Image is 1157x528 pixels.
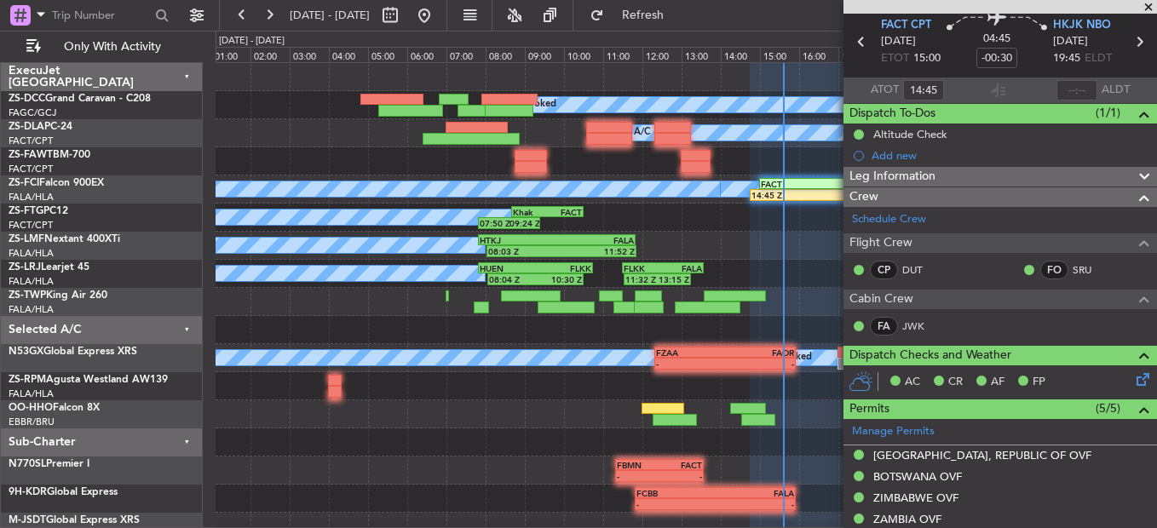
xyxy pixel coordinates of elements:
span: N770SL [9,459,46,469]
a: FALA/HLA [9,303,54,316]
a: N770SLPremier I [9,459,89,469]
a: ZS-RPMAgusta Westland AW139 [9,375,168,385]
div: Khak [513,207,547,217]
span: Flight Crew [849,233,912,253]
div: FLKK [536,263,591,273]
div: 11:32 Z [625,274,658,284]
span: ETOT [881,50,909,67]
a: JWK [902,319,941,334]
span: ZS-RPM [9,375,46,385]
a: FALA/HLA [9,247,54,260]
div: A/C Booked [634,120,688,146]
div: 01:00 [211,47,250,62]
div: 05:00 [368,47,407,62]
span: 19:45 [1053,50,1080,67]
span: [DATE] [881,33,916,50]
div: - [659,471,702,481]
a: FALA/HLA [9,387,54,400]
a: 9H-KDRGlobal Express [9,487,118,497]
input: Trip Number [52,3,150,28]
div: 08:03 Z [488,246,561,256]
a: ZS-FAWTBM-700 [9,150,90,160]
span: ZS-LMF [9,234,44,244]
a: FACT/CPT [9,135,53,147]
span: OO-HHO [9,403,53,413]
div: FZAA [656,347,725,358]
a: FALA/HLA [9,191,54,204]
span: 04:45 [983,31,1010,48]
span: Crew [849,187,878,207]
span: ALDT [1102,82,1130,99]
span: N53GX [9,347,43,357]
span: M-JSDT [9,515,46,525]
div: FBMN [617,460,659,470]
span: 15:00 [913,50,941,67]
span: [DATE] [1053,33,1088,50]
a: ZS-LMFNextant 400XTi [9,234,120,244]
div: HUEN [480,263,535,273]
div: 17:00 [838,47,878,62]
div: ZAMBIA OVF [873,512,941,526]
div: 02:00 [250,47,290,62]
div: CP [870,261,898,279]
a: SRU [1073,262,1111,278]
span: ZS-DCC [9,94,45,104]
span: AC [905,374,920,391]
div: 08:04 Z [489,274,535,284]
a: FACT/CPT [9,219,53,232]
a: ZS-LRJLearjet 45 [9,262,89,273]
div: FALA [716,488,794,498]
div: - [725,359,794,369]
span: Refresh [607,9,679,21]
div: FACT [547,207,581,217]
span: ELDT [1085,50,1112,67]
div: BOTSWANA OVF [873,469,962,484]
input: --:-- [1056,80,1097,100]
div: 13:15 Z [657,274,689,284]
div: HTKJ [480,235,556,245]
span: Leg Information [849,167,935,187]
div: 14:00 [721,47,760,62]
div: FACT [761,179,854,189]
a: Schedule Crew [852,211,926,228]
span: FACT CPT [881,17,931,34]
span: AF [991,374,1004,391]
div: FACT [659,460,702,470]
div: 13:00 [682,47,721,62]
div: FALA [663,263,702,273]
div: Add new [872,148,1148,163]
span: Cabin Crew [849,290,913,309]
div: 16:00 [799,47,838,62]
div: 11:00 [603,47,642,62]
a: FALA/HLA [9,275,54,288]
a: ZS-FCIFalcon 900EX [9,178,104,188]
div: FAOR [725,347,794,358]
span: ATOT [871,82,899,99]
div: 10:00 [564,47,603,62]
div: 11:52 Z [561,246,635,256]
button: Refresh [582,2,684,29]
span: ZS-FAW [9,150,47,160]
div: Altitude Check [873,127,947,141]
a: N53GXGlobal Express XRS [9,347,137,357]
div: 04:00 [329,47,368,62]
input: --:-- [903,80,944,100]
div: FO [1040,261,1068,279]
span: (5/5) [1096,399,1120,417]
div: - [636,499,715,509]
div: [GEOGRAPHIC_DATA], REPUBLIC OF OVF [873,448,1091,462]
div: - [716,499,794,509]
div: - [617,471,659,481]
a: ZS-DCCGrand Caravan - C208 [9,94,151,104]
div: 14:45 Z [751,190,844,200]
a: OO-HHOFalcon 8X [9,403,100,413]
div: FLKK [624,263,663,273]
div: 08:00 [486,47,525,62]
span: ZS-TWP [9,290,46,301]
div: 07:50 Z [480,218,509,228]
div: FA [870,317,898,336]
div: 09:24 Z [509,218,538,228]
span: HKJK NBO [1053,17,1111,34]
a: M-JSDTGlobal Express XRS [9,515,140,525]
div: 10:30 Z [535,274,581,284]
